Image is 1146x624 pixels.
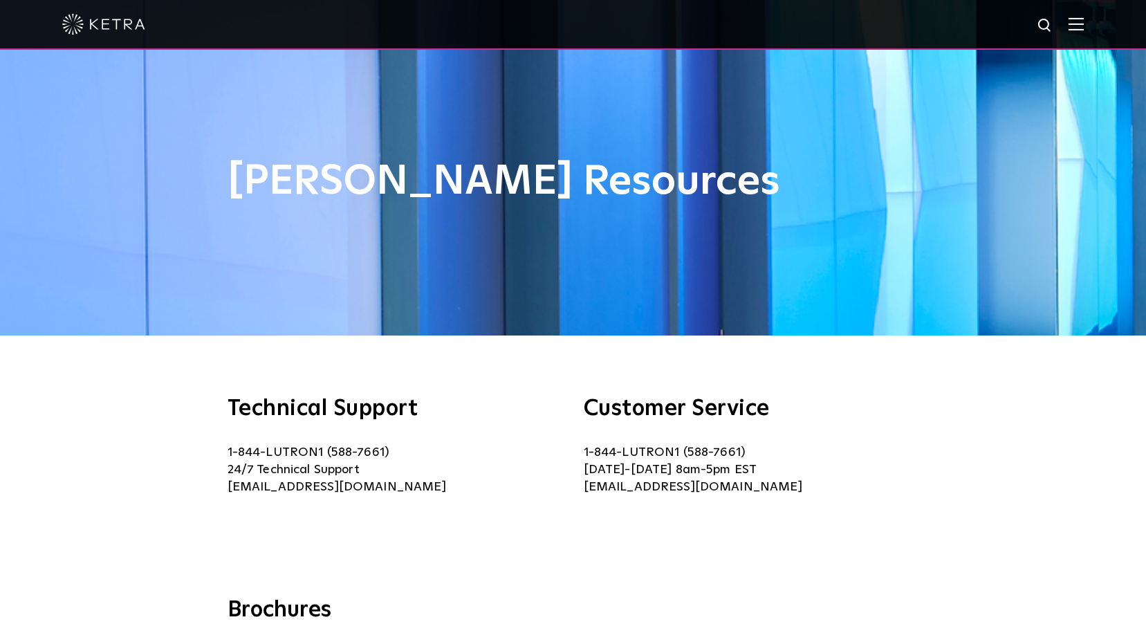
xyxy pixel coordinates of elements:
[228,444,563,496] p: 1-844-LUTRON1 (588-7661) 24/7 Technical Support
[228,398,563,420] h3: Technical Support
[228,481,446,493] a: [EMAIL_ADDRESS][DOMAIN_NAME]
[62,14,145,35] img: ketra-logo-2019-white
[1037,17,1054,35] img: search icon
[584,398,919,420] h3: Customer Service
[1069,17,1084,30] img: Hamburger%20Nav.svg
[584,444,919,496] p: 1-844-LUTRON1 (588-7661) [DATE]-[DATE] 8am-5pm EST [EMAIL_ADDRESS][DOMAIN_NAME]
[228,159,919,205] h1: [PERSON_NAME] Resources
